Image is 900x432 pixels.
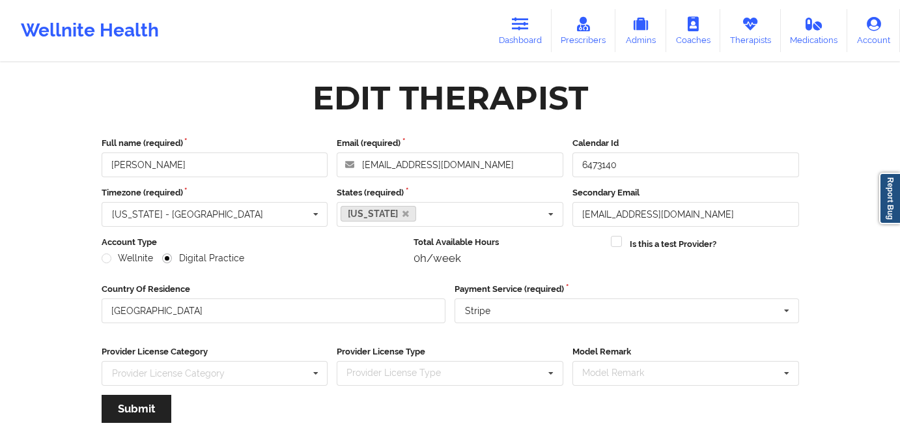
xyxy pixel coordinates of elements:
div: Provider License Type [343,366,460,381]
label: Wellnite [102,253,154,264]
a: Account [847,9,900,52]
label: Country Of Residence [102,283,446,296]
label: Total Available Hours [414,236,602,249]
label: Email (required) [337,137,563,150]
label: Is this a test Provider? [630,238,716,251]
label: Timezone (required) [102,186,328,199]
label: Account Type [102,236,405,249]
label: Payment Service (required) [455,283,799,296]
label: Provider License Category [102,345,328,358]
label: Secondary Email [572,186,799,199]
div: 0h/week [414,252,602,265]
a: Dashboard [489,9,552,52]
label: Provider License Type [337,345,563,358]
div: [US_STATE] - [GEOGRAPHIC_DATA] [112,210,263,219]
div: Model Remark [579,366,663,381]
div: Edit Therapist [313,78,588,119]
div: Provider License Category [112,369,225,378]
input: Email [572,202,799,227]
input: Full name [102,152,328,177]
a: Therapists [720,9,781,52]
label: Digital Practice [162,253,244,264]
label: Model Remark [572,345,799,358]
a: Admins [615,9,666,52]
input: Email address [337,152,563,177]
label: Calendar Id [572,137,799,150]
label: States (required) [337,186,563,199]
a: Report Bug [879,173,900,224]
a: Coaches [666,9,720,52]
button: Submit [102,395,171,423]
a: [US_STATE] [341,206,416,222]
a: Prescribers [552,9,616,52]
label: Full name (required) [102,137,328,150]
input: Calendar Id [572,152,799,177]
div: Stripe [465,306,490,315]
a: Medications [781,9,848,52]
